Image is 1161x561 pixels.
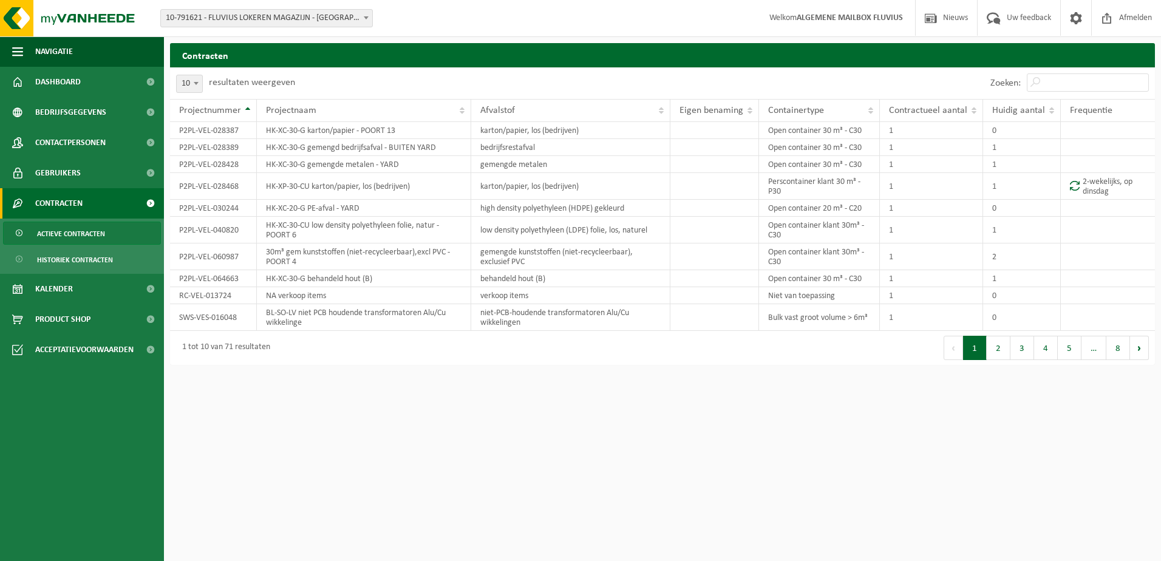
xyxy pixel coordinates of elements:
button: 3 [1010,336,1034,360]
td: NA verkoop items [257,287,471,304]
label: Zoeken: [990,78,1021,88]
td: 1 [880,243,983,270]
h2: Contracten [170,43,1155,67]
button: 1 [963,336,987,360]
td: Open container 30 m³ - C30 [759,156,880,173]
td: 1 [880,122,983,139]
td: HK-XC-30-G behandeld hout (B) [257,270,471,287]
td: P2PL-VEL-040820 [170,217,257,243]
td: high density polyethyleen (HDPE) gekleurd [471,200,670,217]
td: 0 [983,122,1061,139]
td: P2PL-VEL-064663 [170,270,257,287]
td: karton/papier, los (bedrijven) [471,122,670,139]
td: Niet van toepassing [759,287,880,304]
td: 2-wekelijks, op dinsdag [1061,173,1155,200]
td: gemengde kunststoffen (niet-recycleerbaar), exclusief PVC [471,243,670,270]
button: 5 [1058,336,1081,360]
td: HK-XC-30-G gemengde metalen - YARD [257,156,471,173]
span: Gebruikers [35,158,81,188]
td: 1 [983,156,1061,173]
td: 0 [983,304,1061,331]
td: Open container 20 m³ - C20 [759,200,880,217]
span: Frequentie [1070,106,1112,115]
span: 10-791621 - FLUVIUS LOKEREN MAGAZIJN - LOKEREN [161,10,372,27]
td: 1 [983,173,1061,200]
td: Bulk vast groot volume > 6m³ [759,304,880,331]
td: 0 [983,200,1061,217]
td: verkoop items [471,287,670,304]
td: Open container klant 30m³ - C30 [759,217,880,243]
strong: ALGEMENE MAILBOX FLUVIUS [797,13,903,22]
span: 10-791621 - FLUVIUS LOKEREN MAGAZIJN - LOKEREN [160,9,373,27]
span: Contractueel aantal [889,106,967,115]
td: HK-XP-30-CU karton/papier, los (bedrijven) [257,173,471,200]
td: 1 [880,200,983,217]
div: 1 tot 10 van 71 resultaten [176,337,270,359]
span: Bedrijfsgegevens [35,97,106,127]
td: 1 [983,270,1061,287]
td: P2PL-VEL-028389 [170,139,257,156]
td: BL-SO-LV niet PCB houdende transformatoren Alu/Cu wikkelinge [257,304,471,331]
td: bedrijfsrestafval [471,139,670,156]
td: P2PL-VEL-060987 [170,243,257,270]
td: 30m³ gem kunststoffen (niet-recycleerbaar),excl PVC -POORT 4 [257,243,471,270]
span: Actieve contracten [37,222,105,245]
span: Dashboard [35,67,81,97]
td: HK-XC-30-CU low density polyethyleen folie, natur - POORT 6 [257,217,471,243]
td: Open container klant 30m³ - C30 [759,243,880,270]
button: 4 [1034,336,1058,360]
span: 10 [177,75,202,92]
button: 2 [987,336,1010,360]
span: Historiek contracten [37,248,113,271]
td: niet-PCB-houdende transformatoren Alu/Cu wikkelingen [471,304,670,331]
td: P2PL-VEL-030244 [170,200,257,217]
td: behandeld hout (B) [471,270,670,287]
td: low density polyethyleen (LDPE) folie, los, naturel [471,217,670,243]
td: 1 [880,173,983,200]
span: Navigatie [35,36,73,67]
span: 10 [176,75,203,93]
td: 1 [880,139,983,156]
td: Open container 30 m³ - C30 [759,122,880,139]
td: 1 [983,217,1061,243]
td: Open container 30 m³ - C30 [759,270,880,287]
span: Projectnummer [179,106,241,115]
td: 0 [983,287,1061,304]
td: gemengde metalen [471,156,670,173]
button: Next [1130,336,1149,360]
td: HK-XC-20-G PE-afval - YARD [257,200,471,217]
td: P2PL-VEL-028387 [170,122,257,139]
td: 2 [983,243,1061,270]
span: Eigen benaming [679,106,743,115]
td: RC-VEL-013724 [170,287,257,304]
span: Acceptatievoorwaarden [35,335,134,365]
td: P2PL-VEL-028428 [170,156,257,173]
td: Perscontainer klant 30 m³ - P30 [759,173,880,200]
td: 1 [983,139,1061,156]
button: Previous [944,336,963,360]
a: Historiek contracten [3,248,161,271]
span: Huidig aantal [992,106,1045,115]
td: 1 [880,217,983,243]
td: 1 [880,270,983,287]
span: Kalender [35,274,73,304]
button: 8 [1106,336,1130,360]
td: HK-XC-30-G gemengd bedrijfsafval - BUITEN YARD [257,139,471,156]
td: 1 [880,156,983,173]
label: resultaten weergeven [209,78,295,87]
td: Open container 30 m³ - C30 [759,139,880,156]
td: HK-XC-30-G karton/papier - POORT 13 [257,122,471,139]
span: Product Shop [35,304,90,335]
span: Projectnaam [266,106,316,115]
span: … [1081,336,1106,360]
span: Contactpersonen [35,127,106,158]
span: Afvalstof [480,106,515,115]
td: P2PL-VEL-028468 [170,173,257,200]
a: Actieve contracten [3,222,161,245]
td: 1 [880,304,983,331]
span: Contracten [35,188,83,219]
td: SWS-VES-016048 [170,304,257,331]
td: karton/papier, los (bedrijven) [471,173,670,200]
span: Containertype [768,106,824,115]
td: 1 [880,287,983,304]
